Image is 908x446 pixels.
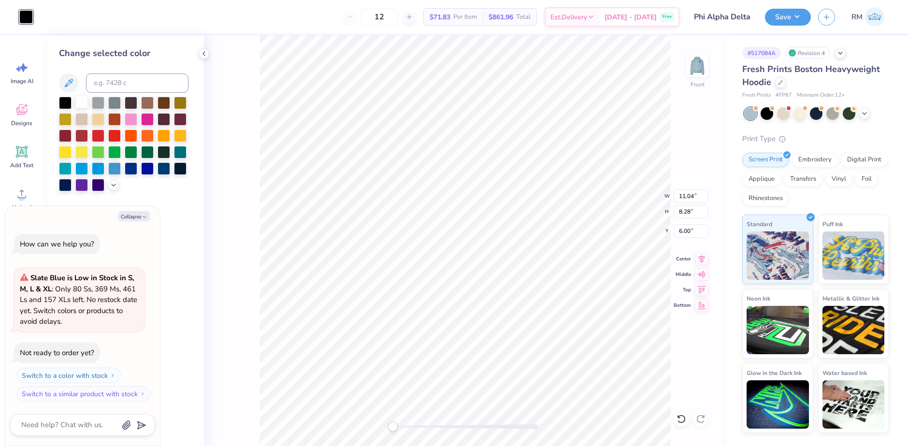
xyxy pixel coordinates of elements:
button: Collapse [118,211,150,221]
button: Switch to a similar product with stock [16,386,151,402]
span: Puff Ink [822,219,843,229]
img: Puff Ink [822,231,885,280]
span: Standard [747,219,772,229]
span: Est. Delivery [550,12,587,22]
span: Minimum Order: 12 + [797,91,845,100]
div: Foil [855,172,878,187]
span: Neon Ink [747,293,770,303]
span: Image AI [11,77,33,85]
span: $861.96 [489,12,513,22]
span: Water based Ink [822,368,867,378]
div: Applique [742,172,781,187]
span: Glow in the Dark Ink [747,368,802,378]
input: Untitled Design [687,7,758,27]
img: Water based Ink [822,380,885,429]
img: Standard [747,231,809,280]
span: Per Item [453,12,477,22]
div: How can we help you? [20,239,94,249]
span: [DATE] - [DATE] [605,12,657,22]
div: # 517084A [742,47,781,59]
div: Screen Print [742,153,789,167]
img: Metallic & Glitter Ink [822,306,885,354]
div: Rhinestones [742,191,789,206]
div: Transfers [784,172,822,187]
button: Save [765,9,811,26]
span: Free [663,14,672,20]
span: RM [851,12,863,23]
img: Roberta Manuel [865,7,884,27]
span: : Only 80 Ss, 369 Ms, 461 Ls and 157 XLs left. No restock date yet. Switch colors or products to ... [20,273,137,326]
div: Accessibility label [388,422,398,432]
div: Front [691,80,705,89]
div: Print Type [742,133,889,144]
span: Bottom [674,302,691,309]
span: Middle [674,271,691,278]
img: Switch to a similar product with stock [140,391,145,397]
input: e.g. 7428 c [86,73,188,93]
span: $71.83 [430,12,450,22]
span: Designs [11,119,32,127]
a: RM [847,7,889,27]
div: Revision 4 [786,47,830,59]
span: Fresh Prints [742,91,771,100]
div: Change selected color [59,47,188,60]
div: Not ready to order yet? [20,348,94,358]
span: Top [674,286,691,294]
strong: Slate Blue is Low in Stock in S, M, L & XL [20,273,134,294]
span: Add Text [10,161,33,169]
button: Switch to a color with stock [16,368,121,383]
div: Embroidery [792,153,838,167]
span: Total [516,12,531,22]
img: Front [688,56,707,75]
span: Center [674,255,691,263]
div: Vinyl [825,172,852,187]
div: Digital Print [841,153,888,167]
img: Neon Ink [747,306,809,354]
img: Glow in the Dark Ink [747,380,809,429]
img: Switch to a color with stock [110,373,115,378]
span: Metallic & Glitter Ink [822,293,879,303]
input: – – [360,8,398,26]
span: # FP87 [776,91,792,100]
span: Fresh Prints Boston Heavyweight Hoodie [742,63,880,88]
span: Upload [12,203,31,211]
